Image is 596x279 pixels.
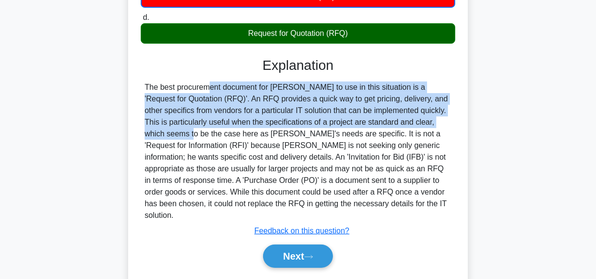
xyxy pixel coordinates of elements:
[263,245,332,268] button: Next
[145,82,451,221] div: The best procurement document for [PERSON_NAME] to use in this situation is a 'Request for Quotat...
[143,13,149,21] span: d.
[141,23,455,44] div: Request for Quotation (RFQ)
[147,57,449,74] h3: Explanation
[254,227,349,235] a: Feedback on this question?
